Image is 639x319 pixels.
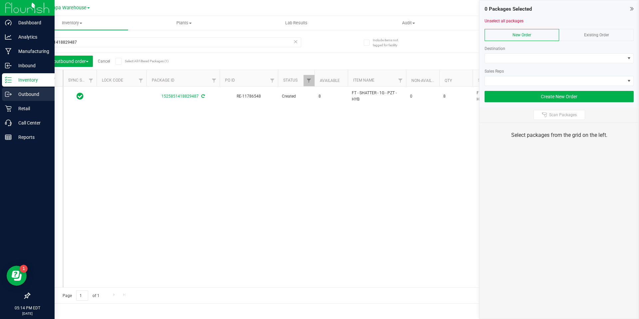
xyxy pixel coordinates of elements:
[5,34,12,40] inline-svg: Analytics
[20,265,28,273] iframe: Resource center unread badge
[12,105,52,113] p: Retail
[39,59,89,64] span: Add to outbound order
[283,78,298,83] a: Status
[352,90,402,103] span: FT - SHATTER - 1G - PZT - HYB
[128,20,240,26] span: Plants
[12,62,52,70] p: Inbound
[12,133,52,141] p: Reports
[353,78,374,83] a: Item Name
[411,78,441,83] a: Non-Available
[68,78,94,83] a: Sync Status
[98,59,110,64] a: Cancel
[395,75,406,86] a: Filter
[513,33,531,37] span: New Order
[5,134,12,141] inline-svg: Reports
[240,16,352,30] a: Lab Results
[533,110,585,120] button: Scan Packages
[102,78,123,83] a: Lock Code
[29,37,301,47] input: Search Package ID, Item Name, SKU, Lot or Part Number...
[373,38,406,48] span: Include items not tagged for facility
[161,94,199,99] a: 1525851418829487
[12,119,52,127] p: Call Center
[465,16,577,30] a: Inventory Counts
[16,16,128,30] a: Inventory
[477,90,527,103] span: FT - SHATTER - 1G - PZT - HYB
[12,47,52,55] p: Manufacturing
[5,19,12,26] inline-svg: Dashboard
[46,5,87,11] span: Tampa Warehouse
[5,77,12,83] inline-svg: Inventory
[485,46,505,51] span: Destination
[478,78,498,83] a: SKU Name
[16,20,128,26] span: Inventory
[76,290,88,301] input: 1
[304,75,315,86] a: Filter
[282,93,311,100] span: Created
[319,93,344,100] span: 8
[485,69,504,74] span: Sales Reps
[209,75,220,86] a: Filter
[3,305,52,311] p: 05:14 PM EDT
[35,56,93,67] button: Add to outbound order
[267,75,278,86] a: Filter
[57,290,105,301] span: Page of 1
[549,112,577,118] span: Scan Packages
[225,78,235,83] a: PO ID
[12,33,52,41] p: Analytics
[7,266,27,286] iframe: Resource center
[128,16,240,30] a: Plants
[200,94,205,99] span: Sync from Compliance System
[443,93,469,100] span: 8
[353,20,464,26] span: Audit
[125,59,158,63] span: Select All Filtered Packages (1)
[237,94,261,99] a: RE-11786548
[77,92,84,101] span: In Sync
[485,19,524,23] a: Unselect all packages
[5,120,12,126] inline-svg: Call Center
[86,75,97,86] a: Filter
[12,19,52,27] p: Dashboard
[320,78,340,83] a: Available
[5,62,12,69] inline-svg: Inbound
[488,131,630,139] div: Select packages from the grid on the left.
[5,48,12,55] inline-svg: Manufacturing
[12,90,52,98] p: Outbound
[352,16,465,30] a: Audit
[410,93,435,100] span: 0
[12,76,52,84] p: Inventory
[135,75,146,86] a: Filter
[5,105,12,112] inline-svg: Retail
[293,37,298,46] span: Clear
[584,33,609,37] span: Existing Order
[485,91,634,102] button: Create New Order
[5,91,12,98] inline-svg: Outbound
[3,311,52,316] p: [DATE]
[152,78,174,83] a: Package ID
[445,78,452,83] a: Qty
[276,20,317,26] span: Lab Results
